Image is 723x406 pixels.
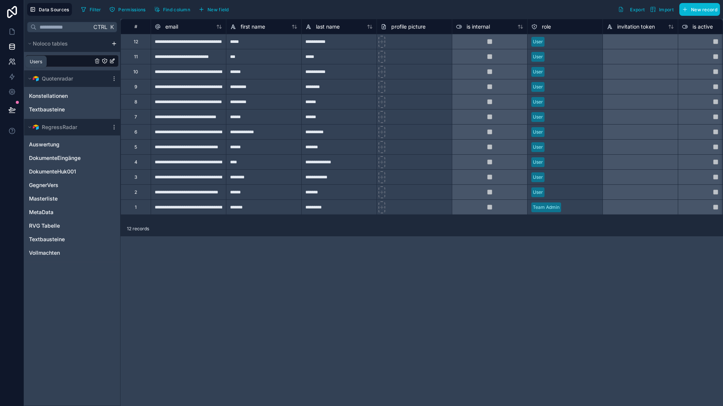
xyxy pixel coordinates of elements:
[533,84,543,90] div: User
[134,99,137,105] div: 8
[78,4,104,15] button: Filter
[93,22,108,32] span: Ctrl
[533,129,543,135] div: User
[127,226,149,232] span: 12 records
[27,3,72,16] button: Data Sources
[134,114,137,120] div: 7
[134,84,137,90] div: 9
[241,23,265,30] span: first name
[134,189,137,195] div: 2
[533,53,543,60] div: User
[533,159,543,166] div: User
[630,7,645,12] span: Export
[533,99,543,105] div: User
[542,23,551,30] span: role
[207,7,229,12] span: New field
[391,23,426,30] span: profile picture
[196,4,232,15] button: New field
[151,4,193,15] button: Find column
[109,24,114,30] span: K
[533,204,560,211] div: Team Admin
[134,129,137,135] div: 6
[617,23,655,30] span: invitation token
[134,39,138,45] div: 12
[533,189,543,196] div: User
[135,204,137,210] div: 1
[692,23,713,30] span: is active
[118,7,145,12] span: Permissions
[533,68,543,75] div: User
[691,7,717,12] span: New record
[134,54,138,60] div: 11
[533,38,543,45] div: User
[467,23,490,30] span: is internal
[316,23,340,30] span: last name
[90,7,101,12] span: Filter
[676,3,720,16] a: New record
[107,4,148,15] button: Permissions
[679,3,720,16] button: New record
[134,174,137,180] div: 3
[647,3,676,16] button: Import
[30,59,42,65] div: Users
[533,174,543,181] div: User
[659,7,674,12] span: Import
[165,23,178,30] span: email
[107,4,151,15] a: Permissions
[163,7,190,12] span: Find column
[533,114,543,120] div: User
[615,3,647,16] button: Export
[39,7,69,12] span: Data Sources
[134,159,137,165] div: 4
[533,144,543,151] div: User
[134,144,137,150] div: 5
[133,69,138,75] div: 10
[127,24,145,29] div: #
